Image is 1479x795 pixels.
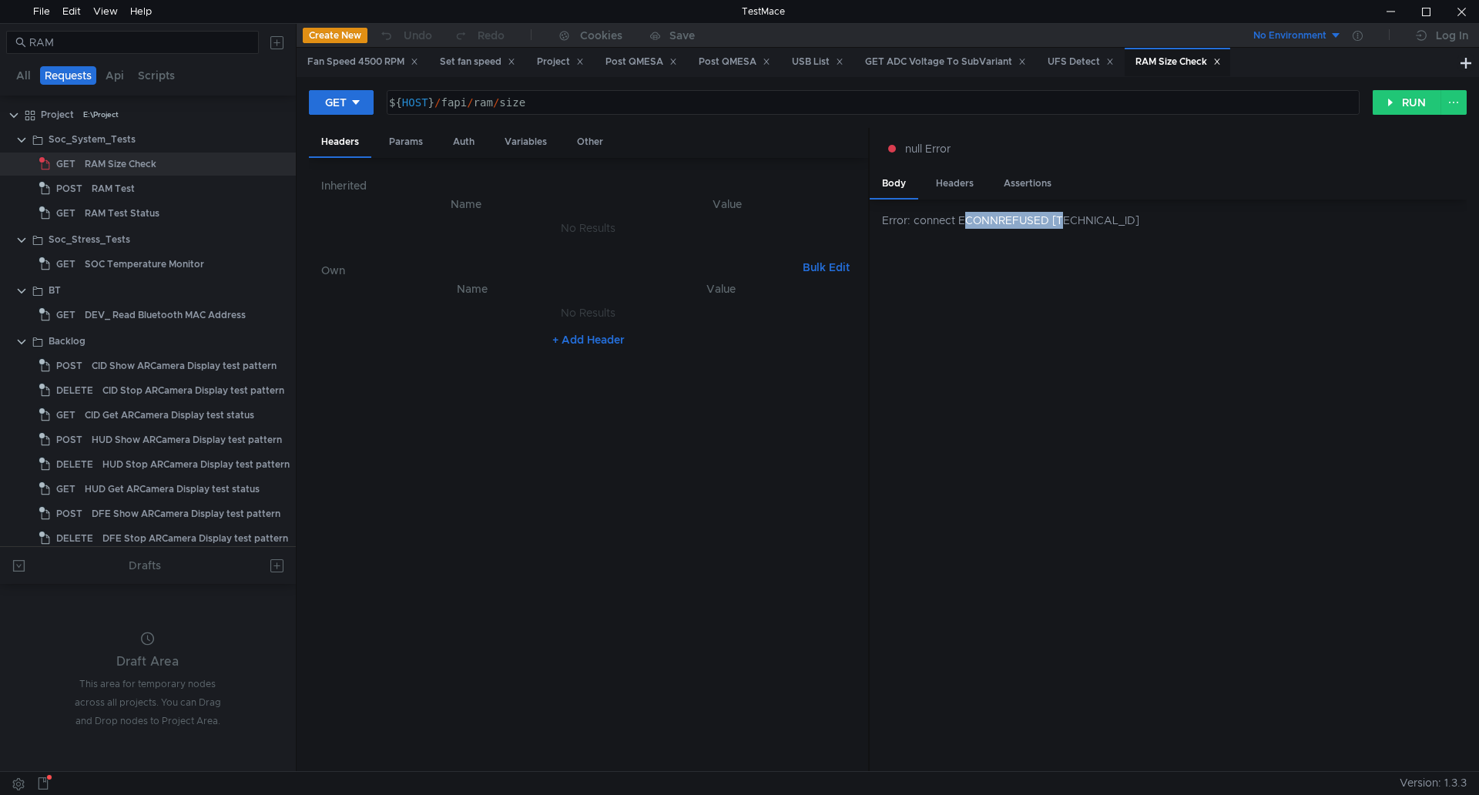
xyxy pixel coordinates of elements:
div: Undo [404,26,432,45]
div: Variables [492,128,559,156]
div: Cookies [580,26,622,45]
span: Version: 1.3.3 [1400,772,1467,794]
div: E:\Project [83,103,119,126]
span: GET [56,404,75,427]
span: DELETE [56,527,93,550]
div: Headers [309,128,371,158]
div: Error: connect ECONNREFUSED [TECHNICAL_ID] [882,212,1467,229]
div: Backlog [49,330,86,353]
th: Name [346,280,599,298]
button: Requests [40,66,96,85]
button: + Add Header [546,330,631,349]
div: RAM Test [92,177,135,200]
th: Name [334,195,599,213]
span: POST [56,428,82,451]
div: USB List [792,54,843,70]
div: BT [49,279,61,302]
div: Post QMESA [605,54,677,70]
div: Assertions [991,169,1064,198]
button: All [12,66,35,85]
div: RAM Size Check [1135,54,1221,70]
div: Redo [478,26,505,45]
button: Scripts [133,66,179,85]
div: HUD Stop ARCamera Display test pattern [102,453,290,476]
div: Body [870,169,918,200]
button: Create New [303,28,367,43]
div: Save [669,30,695,41]
div: DFE Stop ARCamera Display test pattern [102,527,288,550]
div: DEV_ Read Bluetooth MAC Address [85,304,246,327]
div: HUD Show ARCamera Display test pattern [92,428,282,451]
div: Post QMESA [699,54,770,70]
div: Params [377,128,435,156]
div: Headers [924,169,986,198]
button: Bulk Edit [797,258,856,277]
div: CID Get ARCamera Display test status [85,404,254,427]
span: GET [56,304,75,327]
div: SOC Temperature Monitor [85,253,204,276]
div: Auth [441,128,487,156]
th: Value [599,195,856,213]
input: Search... [29,34,250,51]
span: GET [56,153,75,176]
div: CID Show ARCamera Display test pattern [92,354,277,377]
div: Fan Speed 4500 RPM [307,54,418,70]
span: GET [56,478,75,501]
div: CID Stop ARCamera Display test pattern [102,379,284,402]
button: Undo [367,24,443,47]
button: RUN [1373,90,1441,115]
span: null Error [905,140,951,157]
div: RAM Size Check [85,153,156,176]
h6: Inherited [321,176,856,195]
nz-embed-empty: No Results [561,221,615,235]
div: RAM Test Status [85,202,159,225]
div: Other [565,128,615,156]
th: Value [599,280,843,298]
span: DELETE [56,453,93,476]
div: GET [325,94,347,111]
div: GET ADC Voltage To SubVariant [865,54,1026,70]
h6: Own [321,261,797,280]
span: GET [56,253,75,276]
div: Drafts [129,556,161,575]
button: Redo [443,24,515,47]
div: Soc_System_Tests [49,128,136,151]
div: No Environment [1253,29,1326,43]
div: Set fan speed [440,54,515,70]
div: Soc_Stress_Tests [49,228,130,251]
div: Project [537,54,584,70]
div: Log In [1436,26,1468,45]
button: GET [309,90,374,115]
button: Api [101,66,129,85]
span: POST [56,354,82,377]
div: Project [41,103,74,126]
span: DELETE [56,379,93,402]
span: GET [56,202,75,225]
nz-embed-empty: No Results [561,306,615,320]
span: POST [56,177,82,200]
div: UFS Detect [1048,54,1114,70]
span: POST [56,502,82,525]
div: HUD Get ARCamera Display test status [85,478,260,501]
button: No Environment [1235,23,1342,48]
div: DFE Show ARCamera Display test pattern [92,502,280,525]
